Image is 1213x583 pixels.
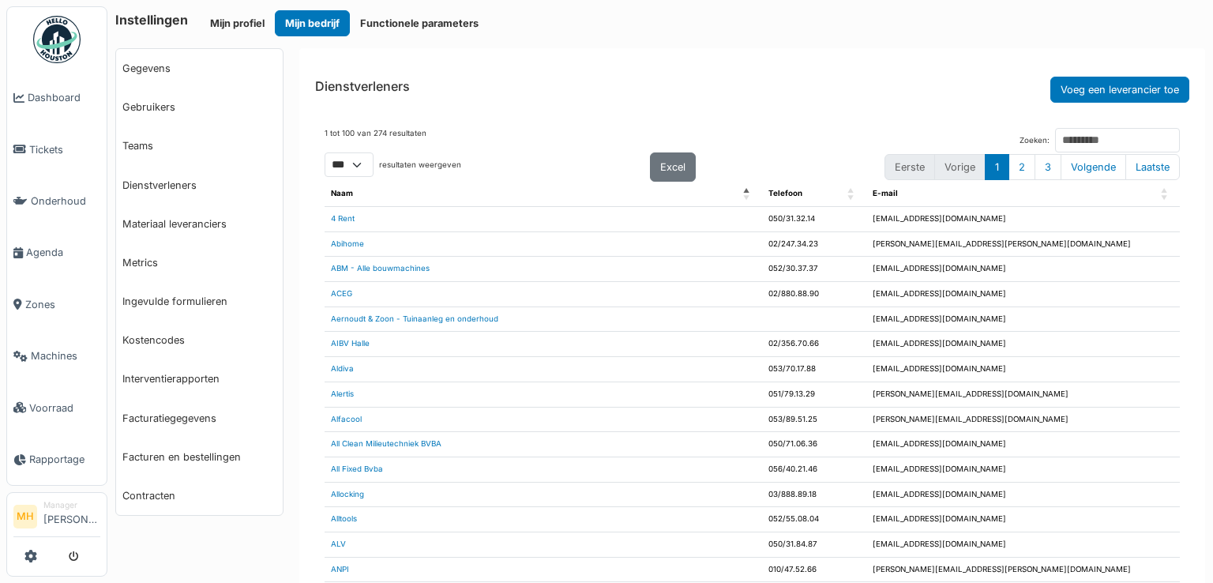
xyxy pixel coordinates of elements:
[43,499,100,511] div: Manager
[873,189,898,197] span: E-mail
[1050,77,1189,103] button: Voeg een leverancier toe
[43,499,100,533] li: [PERSON_NAME]
[1125,154,1180,180] button: Last
[116,321,283,359] a: Kostencodes
[866,307,1180,332] td: [EMAIL_ADDRESS][DOMAIN_NAME]
[275,10,350,36] button: Mijn bedrijf
[762,407,866,432] td: 053/89.51.25
[116,49,283,88] a: Gegevens
[7,123,107,175] a: Tickets
[31,348,100,363] span: Machines
[379,160,461,171] label: resultaten weergeven
[866,231,1180,257] td: [PERSON_NAME][EMAIL_ADDRESS][PERSON_NAME][DOMAIN_NAME]
[331,465,383,473] a: All Fixed Bvba
[350,10,489,36] button: Functionele parameters
[866,382,1180,407] td: [PERSON_NAME][EMAIL_ADDRESS][DOMAIN_NAME]
[331,415,362,423] a: Alfacool
[866,332,1180,357] td: [EMAIL_ADDRESS][DOMAIN_NAME]
[26,245,100,260] span: Agenda
[29,452,100,467] span: Rapportage
[866,357,1180,382] td: [EMAIL_ADDRESS][DOMAIN_NAME]
[762,357,866,382] td: 053/70.17.88
[7,227,107,278] a: Agenda
[768,189,802,197] span: Telefoon
[116,166,283,205] a: Dienstverleners
[1020,135,1050,147] label: Zoeken:
[762,382,866,407] td: 051/79.13.29
[331,514,357,523] a: Alltools
[13,505,37,528] li: MH
[1161,182,1170,206] span: E-mail: Activate to sort
[25,297,100,312] span: Zones
[762,432,866,457] td: 050/71.06.36
[866,482,1180,507] td: [EMAIL_ADDRESS][DOMAIN_NAME]
[33,16,81,63] img: Badge_color-CXgf-gQk.svg
[762,257,866,282] td: 052/30.37.37
[116,359,283,398] a: Interventierapporten
[13,499,100,537] a: MH Manager[PERSON_NAME]
[866,282,1180,307] td: [EMAIL_ADDRESS][DOMAIN_NAME]
[331,439,441,448] a: All Clean Milieutechniek BVBA
[985,154,1009,180] button: 1
[331,540,346,548] a: ALV
[762,332,866,357] td: 02/356.70.66
[762,532,866,557] td: 050/31.84.87
[116,476,283,515] a: Contracten
[866,532,1180,557] td: [EMAIL_ADDRESS][DOMAIN_NAME]
[331,389,354,398] a: Alertis
[762,282,866,307] td: 02/880.88.90
[331,565,349,574] a: ANPI
[7,175,107,227] a: Onderhoud
[331,264,430,273] a: ABM - Alle bouwmachines
[650,152,696,182] button: Excel
[866,207,1180,232] td: [EMAIL_ADDRESS][DOMAIN_NAME]
[116,399,283,438] a: Facturatiegegevens
[315,79,410,94] h6: Dienstverleners
[866,432,1180,457] td: [EMAIL_ADDRESS][DOMAIN_NAME]
[7,382,107,433] a: Voorraad
[7,279,107,330] a: Zones
[116,438,283,476] a: Facturen en bestellingen
[1035,154,1061,180] button: 3
[29,401,100,416] span: Voorraad
[325,128,426,152] div: 1 tot 100 van 274 resultaten
[200,10,275,36] button: Mijn profiel
[847,182,857,206] span: Telefoon: Activate to sort
[331,314,498,323] a: Aernoudt & Zoon - Tuinaanleg en onderhoud
[31,194,100,209] span: Onderhoud
[331,364,354,373] a: Aldiva
[762,207,866,232] td: 050/31.32.14
[743,182,753,206] span: Naam: Activate to invert sorting
[762,231,866,257] td: 02/247.34.23
[762,507,866,532] td: 052/55.08.04
[762,457,866,482] td: 056/40.21.46
[116,282,283,321] a: Ingevulde formulieren
[115,13,188,28] h6: Instellingen
[331,189,353,197] span: Naam
[884,154,1180,180] nav: pagination
[331,214,355,223] a: 4 Rent
[331,339,370,348] a: AIBV Halle
[7,72,107,123] a: Dashboard
[331,490,364,498] a: Allocking
[866,557,1180,582] td: [PERSON_NAME][EMAIL_ADDRESS][PERSON_NAME][DOMAIN_NAME]
[7,434,107,485] a: Rapportage
[1008,154,1035,180] button: 2
[866,257,1180,282] td: [EMAIL_ADDRESS][DOMAIN_NAME]
[28,90,100,105] span: Dashboard
[762,557,866,582] td: 010/47.52.66
[116,126,283,165] a: Teams
[866,407,1180,432] td: [PERSON_NAME][EMAIL_ADDRESS][DOMAIN_NAME]
[331,239,364,248] a: Abihome
[116,243,283,282] a: Metrics
[866,507,1180,532] td: [EMAIL_ADDRESS][DOMAIN_NAME]
[331,289,352,298] a: ACEG
[762,482,866,507] td: 03/888.89.18
[7,330,107,382] a: Machines
[1061,154,1126,180] button: Next
[116,88,283,126] a: Gebruikers
[660,161,685,173] span: Excel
